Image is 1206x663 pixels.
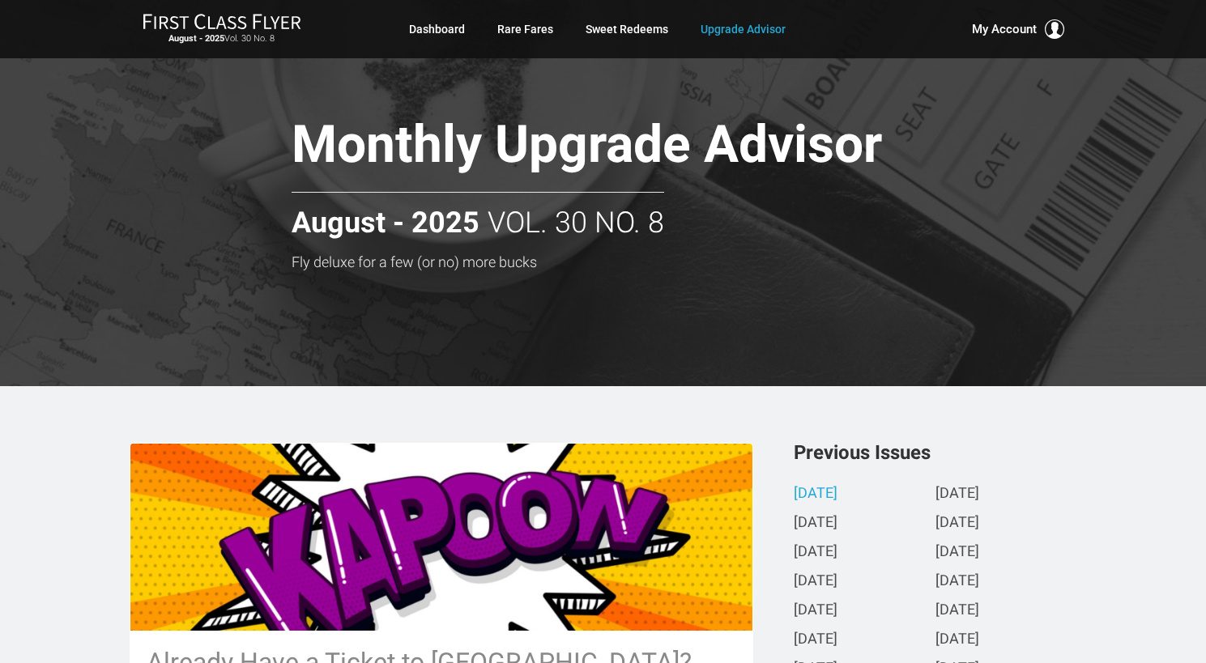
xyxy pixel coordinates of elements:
[701,15,786,44] a: Upgrade Advisor
[794,486,837,503] a: [DATE]
[794,544,837,561] a: [DATE]
[586,15,668,44] a: Sweet Redeems
[292,192,664,240] h2: Vol. 30 No. 8
[935,631,979,648] a: [DATE]
[292,254,996,270] h3: Fly deluxe for a few (or no) more bucks
[794,515,837,532] a: [DATE]
[497,15,553,44] a: Rare Fares
[972,19,1064,39] button: My Account
[409,15,465,44] a: Dashboard
[794,602,837,619] a: [DATE]
[935,602,979,619] a: [DATE]
[935,573,979,590] a: [DATE]
[794,631,837,648] a: [DATE]
[292,207,479,240] strong: August - 2025
[794,443,1077,462] h3: Previous Issues
[143,13,301,45] a: First Class FlyerAugust - 2025Vol. 30 No. 8
[935,486,979,503] a: [DATE]
[292,117,996,179] h1: Monthly Upgrade Advisor
[143,33,301,45] small: Vol. 30 No. 8
[972,19,1037,39] span: My Account
[935,515,979,532] a: [DATE]
[143,13,301,30] img: First Class Flyer
[935,544,979,561] a: [DATE]
[794,573,837,590] a: [DATE]
[168,33,224,44] strong: August - 2025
